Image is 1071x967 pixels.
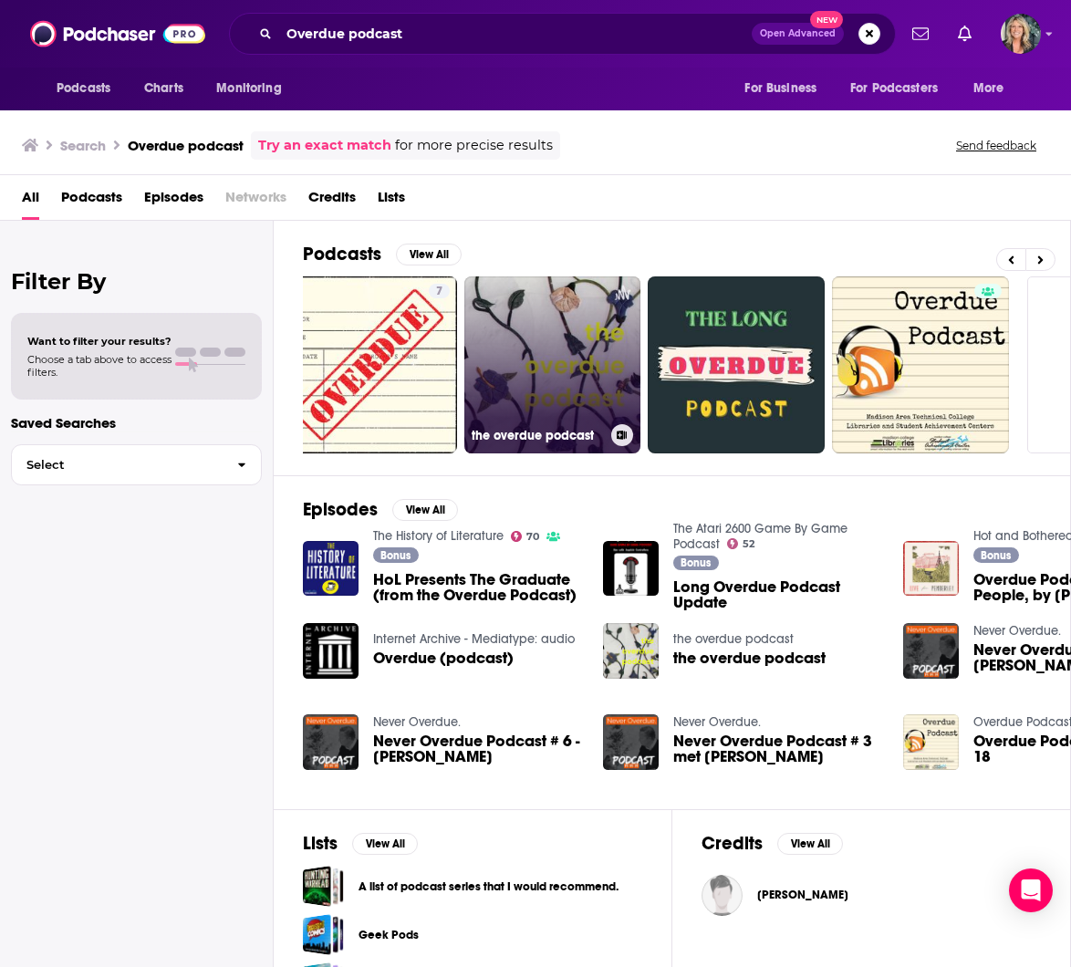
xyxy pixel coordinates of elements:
span: Choose a tab above to access filters. [27,353,172,379]
button: open menu [961,71,1027,106]
span: Podcasts [57,76,110,101]
a: the overdue podcast [464,276,641,453]
img: the overdue podcast [603,623,659,679]
a: Long Overdue Podcast Update [673,579,881,610]
button: View All [392,499,458,521]
button: open menu [44,71,134,106]
span: Open Advanced [760,29,836,38]
button: open menu [732,71,839,106]
a: A list of podcast series that I would recommend. [303,866,344,907]
span: 7 [436,283,442,301]
a: Show notifications dropdown [951,18,979,49]
a: Podcasts [61,182,122,220]
img: Overdue Podcast: Normal People, by Sally Rooney (with Vanessa Zoltan) [903,541,959,597]
span: Bonus [981,550,1011,561]
img: Never Overdue Podcast # 3 met Danny Meulenberghs [603,714,659,770]
span: [PERSON_NAME] [757,888,848,902]
span: Bonus [681,557,711,568]
a: Geek Pods [303,914,344,955]
input: Search podcasts, credits, & more... [279,19,752,48]
span: For Podcasters [850,76,938,101]
h2: Credits [702,832,763,855]
button: View All [352,833,418,855]
span: for more precise results [395,135,553,156]
h2: Episodes [303,498,378,521]
a: Timothy Giles [757,888,848,902]
img: Overdue Podcast Episode 18 [903,714,959,770]
a: Internet Archive - Mediatype: audio [373,631,575,647]
span: Networks [225,182,286,220]
span: More [973,76,1004,101]
img: Overdue (podcast) [303,623,359,679]
a: Overdue (podcast) [373,650,514,666]
p: Saved Searches [11,414,262,432]
h2: Podcasts [303,243,381,265]
a: Never Overdue. [373,714,461,730]
a: CreditsView All [702,832,843,855]
span: Never Overdue Podcast # 3 met [PERSON_NAME] [673,733,881,764]
span: Charts [144,76,183,101]
a: Show notifications dropdown [905,18,936,49]
img: User Profile [1001,14,1041,54]
img: Never Overdue Podcast # 6 - Steven Pauwels [303,714,359,770]
span: New [810,11,843,28]
a: 52 [727,538,755,549]
a: Never Overdue. [973,623,1061,639]
a: ListsView All [303,832,418,855]
span: Credits [308,182,356,220]
a: HoL Presents The Graduate (from the Overdue Podcast) [373,572,581,603]
h3: the overdue podcast [472,428,604,443]
span: 70 [526,533,539,541]
button: Select [11,444,262,485]
button: View All [396,244,462,265]
img: Timothy Giles [702,875,743,916]
span: Bonus [380,550,411,561]
a: 70 [511,531,540,542]
a: Never Overdue. [673,714,761,730]
img: HoL Presents The Graduate (from the Overdue Podcast) [303,541,359,597]
h3: Search [60,137,106,154]
a: PodcastsView All [303,243,462,265]
span: Select [12,459,223,471]
a: EpisodesView All [303,498,458,521]
button: Show profile menu [1001,14,1041,54]
button: View All [777,833,843,855]
h3: Overdue podcast [128,137,244,154]
a: Charts [132,71,194,106]
img: Never Overdue Podcast met Jan Eeckhout [903,623,959,679]
a: 7 [280,276,457,453]
h2: Lists [303,832,338,855]
button: Timothy GilesTimothy Giles [702,866,1041,924]
span: 52 [743,540,754,548]
img: Podchaser - Follow, Share and Rate Podcasts [30,16,205,51]
button: Send feedback [951,138,1042,153]
span: All [22,182,39,220]
span: Lists [378,182,405,220]
a: The Atari 2600 Game By Game Podcast [673,521,847,552]
a: Geek Pods [359,925,419,945]
span: Episodes [144,182,203,220]
a: Try an exact match [258,135,391,156]
a: the overdue podcast [673,650,826,666]
div: Open Intercom Messenger [1009,868,1053,912]
a: the overdue podcast [673,631,794,647]
button: open menu [203,71,305,106]
a: Never Overdue Podcast # 3 met Danny Meulenberghs [673,733,881,764]
span: For Business [744,76,816,101]
h2: Filter By [11,268,262,295]
button: open menu [838,71,964,106]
